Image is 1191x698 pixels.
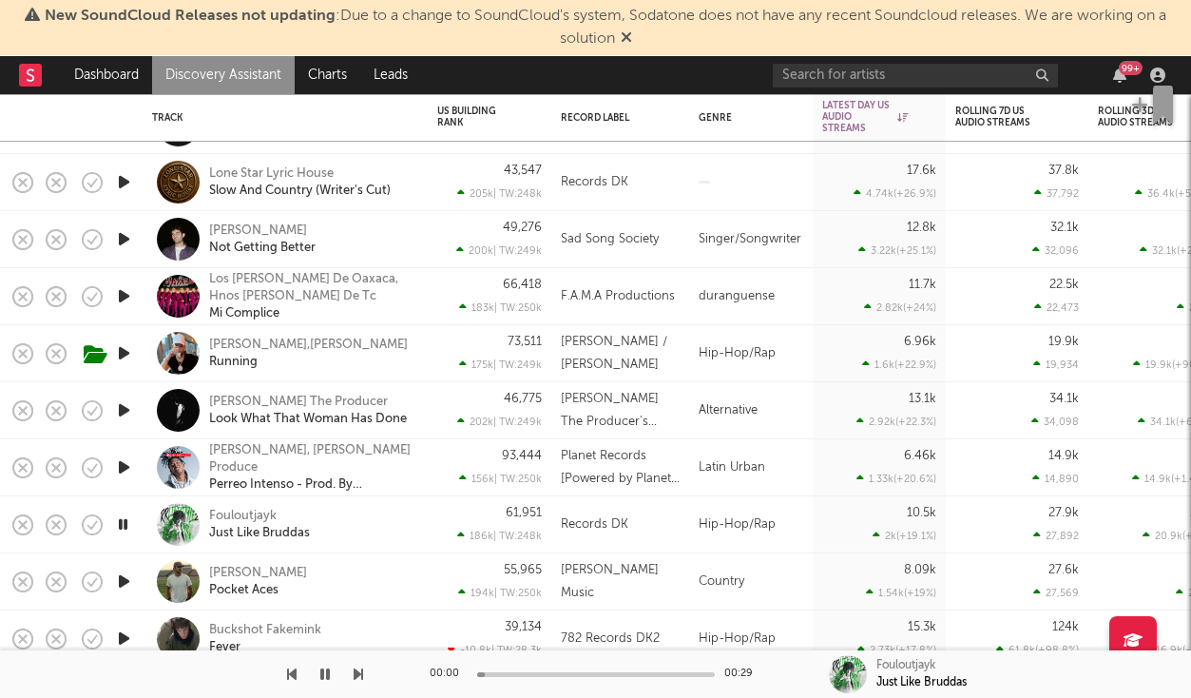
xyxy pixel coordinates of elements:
[209,305,279,322] a: Mi Complice
[854,187,936,200] div: 4.74k ( +26.9 % )
[209,508,277,525] div: Fouloutjayk
[689,553,813,611] div: Country
[904,564,936,576] div: 8.09k
[1033,530,1079,542] div: 27,892
[856,473,936,485] div: 1.33k ( +20.6 % )
[689,439,813,496] div: Latin Urban
[866,587,936,599] div: 1.54k ( +19 % )
[1048,165,1079,177] div: 37.8k
[506,507,542,519] div: 61,951
[1048,450,1079,462] div: 14.9k
[561,514,628,536] div: Records DK
[209,183,391,200] a: Slow And Country (Writer's Cut)
[437,587,542,599] div: 194k | TW: 250k
[437,530,542,542] div: 186k | TW: 248k
[504,165,542,177] div: 43,547
[502,450,542,462] div: 93,444
[437,473,542,485] div: 156k | TW: 250k
[1048,336,1079,348] div: 19.9k
[209,476,413,494] a: Perreo Intenso - Prod. By [PERSON_NAME] Produce
[1033,359,1079,371] div: 19,934
[909,393,936,405] div: 13.1k
[209,271,413,305] div: Los [PERSON_NAME] De Oaxaca, Hnos [PERSON_NAME] De Tc
[1031,416,1079,428] div: 34,098
[437,644,542,656] div: -10.8k | TW: 28.3k
[996,644,1079,656] div: 61.8k ( +98.8 % )
[561,559,680,605] div: [PERSON_NAME] Music
[437,301,542,314] div: 183k | TW: 250k
[209,337,408,354] a: [PERSON_NAME],[PERSON_NAME]
[858,244,936,257] div: 3.22k ( +25.1 % )
[1113,68,1126,83] button: 99+
[437,359,542,371] div: 175k | TW: 249k
[209,354,258,371] a: Running
[209,411,407,428] a: Look What That Woman Has Done
[503,279,542,291] div: 66,418
[857,644,936,656] div: 2.73k ( +17.8 % )
[45,9,1166,47] span: : Due to a change to SoundCloud's system, Sodatone does not have any recent Soundcloud releases. ...
[904,450,936,462] div: 6.46k
[45,9,336,24] span: New SoundCloud Releases not updating
[907,507,936,519] div: 10.5k
[437,416,542,428] div: 202k | TW: 249k
[209,622,321,639] a: Buckshot Fakemink
[152,56,295,94] a: Discovery Assistant
[904,336,936,348] div: 6.96k
[561,112,651,124] div: Record Label
[1049,279,1079,291] div: 22.5k
[1048,507,1079,519] div: 27.9k
[1050,222,1079,234] div: 32.1k
[430,663,468,686] div: 00:00
[503,222,542,234] div: 49,276
[209,525,310,542] div: Just Like Bruddas
[876,674,967,691] div: Just Like Bruddas
[1033,587,1079,599] div: 27,569
[1049,393,1079,405] div: 34.1k
[504,393,542,405] div: 46,775
[1034,301,1079,314] div: 22,473
[209,223,307,240] a: [PERSON_NAME]
[862,359,936,371] div: 1.6k ( +22.9 % )
[561,171,628,194] div: Records DK
[508,336,542,348] div: 73,511
[209,639,240,656] a: Fever
[909,279,936,291] div: 11.7k
[209,394,388,411] a: [PERSON_NAME] The Producer
[621,31,632,47] span: Dismiss
[209,582,279,599] a: Pocket Aces
[561,628,660,650] div: 782 Records DK2
[955,106,1050,128] div: Rolling 7D US Audio Streams
[689,268,813,325] div: duranguense
[209,442,413,476] a: [PERSON_NAME], [PERSON_NAME] Produce
[505,621,542,633] div: 39,134
[209,565,307,582] a: [PERSON_NAME]
[689,211,813,268] div: Singer/Songwriter
[1034,187,1079,200] div: 37,792
[856,416,936,428] div: 2.92k ( +22.3 % )
[209,240,316,257] div: Not Getting Better
[822,100,908,134] div: Latest Day US Audio Streams
[689,325,813,382] div: Hip-Hop/Rap
[1032,244,1079,257] div: 32,096
[152,112,409,124] div: Track
[295,56,360,94] a: Charts
[689,611,813,668] div: Hip-Hop/Rap
[873,530,936,542] div: 2k ( +19.1 % )
[561,388,680,434] div: [PERSON_NAME] The Producer's Label
[773,64,1058,87] input: Search for artists
[908,621,936,633] div: 15.3k
[907,165,936,177] div: 17.6k
[437,244,542,257] div: 200k | TW: 249k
